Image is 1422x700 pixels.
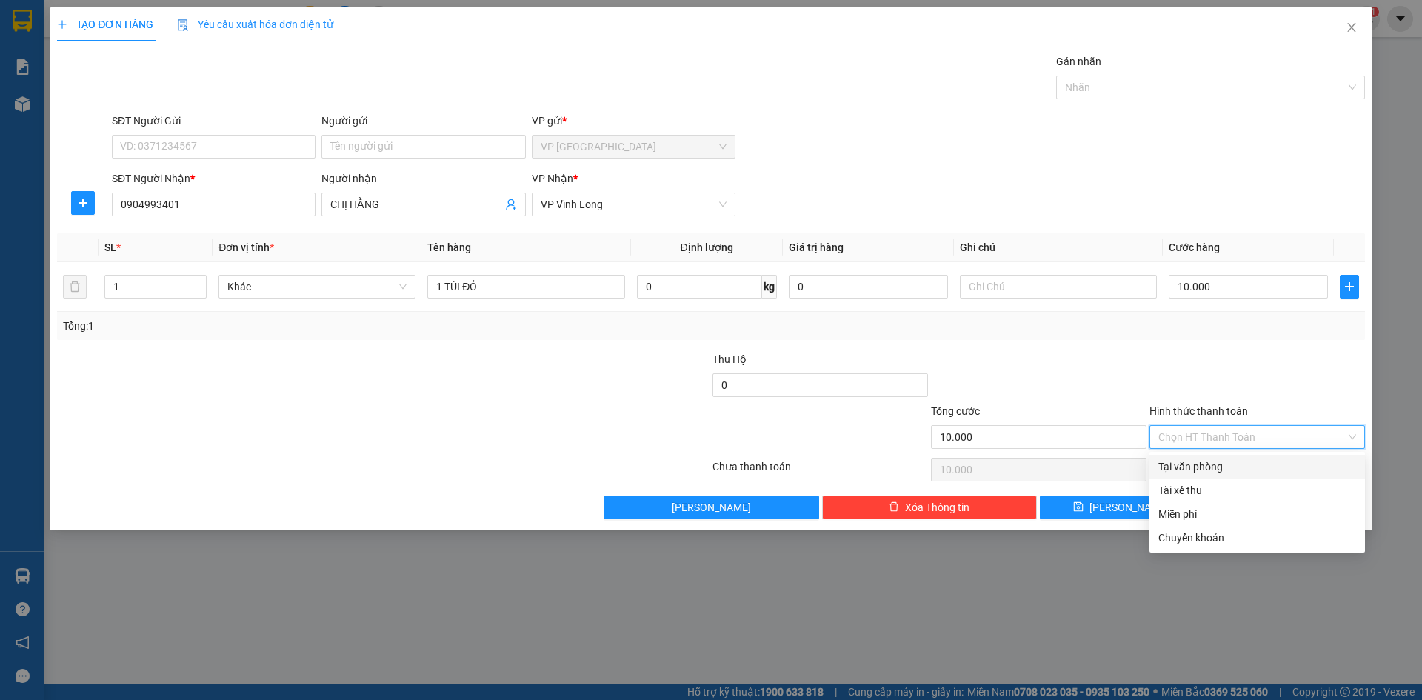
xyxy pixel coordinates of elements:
[931,405,980,417] span: Tổng cước
[789,275,948,299] input: 0
[822,496,1038,519] button: deleteXóa Thông tin
[1089,499,1169,516] span: [PERSON_NAME]
[104,241,116,253] span: SL
[762,275,777,299] span: kg
[1056,56,1101,67] label: Gán nhãn
[1169,241,1220,253] span: Cước hàng
[177,19,333,30] span: Yêu cầu xuất hóa đơn điện tử
[711,459,929,484] div: Chưa thanh toán
[218,241,274,253] span: Đơn vị tính
[1158,506,1356,522] div: Miễn phí
[177,19,189,31] img: icon
[72,197,94,209] span: plus
[227,276,407,298] span: Khác
[112,170,316,187] div: SĐT Người Nhận
[681,241,733,253] span: Định lượng
[712,353,747,365] span: Thu Hộ
[63,318,549,334] div: Tổng: 1
[672,499,751,516] span: [PERSON_NAME]
[532,173,573,184] span: VP Nhận
[960,275,1157,299] input: Ghi Chú
[57,19,153,30] span: TẠO ĐƠN HÀNG
[1341,281,1358,293] span: plus
[505,199,517,210] span: user-add
[427,241,471,253] span: Tên hàng
[321,170,525,187] div: Người nhận
[427,275,624,299] input: VD: Bàn, Ghế
[954,233,1163,262] th: Ghi chú
[1158,530,1356,546] div: Chuyển khoản
[1340,275,1359,299] button: plus
[71,191,95,215] button: plus
[604,496,819,519] button: [PERSON_NAME]
[541,193,727,216] span: VP Vĩnh Long
[541,136,727,158] span: VP Sài Gòn
[1331,7,1372,49] button: Close
[321,113,525,129] div: Người gửi
[57,19,67,30] span: plus
[1149,405,1248,417] label: Hình thức thanh toán
[889,501,899,513] span: delete
[112,113,316,129] div: SĐT Người Gửi
[1158,459,1356,475] div: Tại văn phòng
[63,275,87,299] button: delete
[1040,496,1201,519] button: save[PERSON_NAME]
[1158,482,1356,499] div: Tài xế thu
[532,113,735,129] div: VP gửi
[905,499,969,516] span: Xóa Thông tin
[789,241,844,253] span: Giá trị hàng
[1346,21,1358,33] span: close
[1073,501,1084,513] span: save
